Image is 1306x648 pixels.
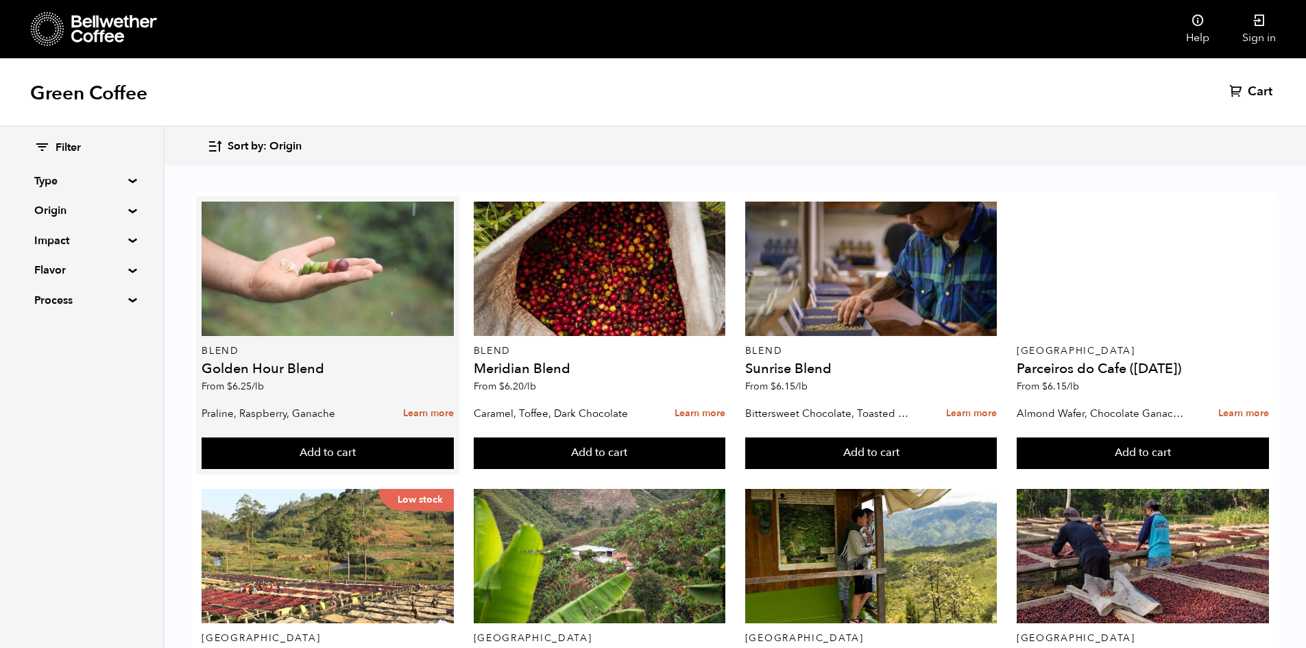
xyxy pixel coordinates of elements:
[252,380,264,393] span: /lb
[227,380,264,393] bdi: 6.25
[1042,380,1079,393] bdi: 6.15
[1017,346,1269,356] p: [GEOGRAPHIC_DATA]
[1248,84,1272,100] span: Cart
[474,634,726,643] p: [GEOGRAPHIC_DATA]
[202,489,454,623] a: Low stock
[771,380,776,393] span: $
[202,380,264,393] span: From
[745,437,997,469] button: Add to cart
[1017,403,1188,424] p: Almond Wafer, Chocolate Ganache, Bing Cherry
[745,362,997,376] h4: Sunrise Blend
[1218,399,1269,429] a: Learn more
[745,346,997,356] p: Blend
[202,403,373,424] p: Praline, Raspberry, Ganache
[1229,84,1276,100] a: Cart
[1042,380,1048,393] span: $
[34,232,129,249] summary: Impact
[499,380,536,393] bdi: 6.20
[946,399,997,429] a: Learn more
[1017,634,1269,643] p: [GEOGRAPHIC_DATA]
[56,141,81,156] span: Filter
[34,292,129,309] summary: Process
[1017,380,1079,393] span: From
[771,380,808,393] bdi: 6.15
[1017,437,1269,469] button: Add to cart
[1017,362,1269,376] h4: Parceiros do Cafe ([DATE])
[202,362,454,376] h4: Golden Hour Blend
[474,403,645,424] p: Caramel, Toffee, Dark Chocolate
[474,437,726,469] button: Add to cart
[202,346,454,356] p: Blend
[228,139,302,154] span: Sort by: Origin
[227,380,232,393] span: $
[1067,380,1079,393] span: /lb
[202,634,454,643] p: [GEOGRAPHIC_DATA]
[745,380,808,393] span: From
[474,362,726,376] h4: Meridian Blend
[202,437,454,469] button: Add to cart
[745,403,917,424] p: Bittersweet Chocolate, Toasted Marshmallow, Candied Orange, Praline
[34,173,129,189] summary: Type
[474,380,536,393] span: From
[34,202,129,219] summary: Origin
[378,489,454,511] p: Low stock
[524,380,536,393] span: /lb
[30,81,147,106] h1: Green Coffee
[675,399,725,429] a: Learn more
[207,130,302,163] button: Sort by: Origin
[795,380,808,393] span: /lb
[474,346,726,356] p: Blend
[499,380,505,393] span: $
[403,399,454,429] a: Learn more
[34,262,129,278] summary: Flavor
[745,634,997,643] p: [GEOGRAPHIC_DATA]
